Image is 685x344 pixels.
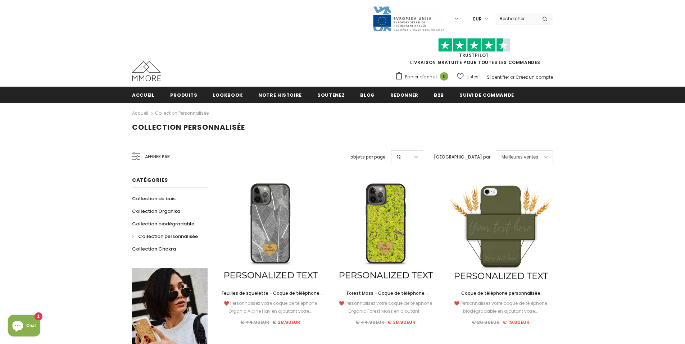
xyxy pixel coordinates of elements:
[132,208,180,215] span: Collection Organika
[317,92,345,98] span: soutenez
[350,153,386,161] label: objets par page
[218,299,323,315] div: ❤️ Personnalisez votre coque de téléphone Organic Alpine Hay en ajoutant votre...
[449,299,553,315] div: ❤️ Personnalisez votre coque de téléphone biodégradable en ajoutant votre...
[132,246,176,252] span: Collection Chakra
[170,92,198,98] span: Produits
[459,87,514,103] a: Suivi de commande
[334,289,438,297] a: Forest Moss - Coque de téléphone personnalisée - Cadeau personnalisé
[472,319,500,326] span: € 26.90EUR
[132,87,155,103] a: Accueil
[495,13,537,24] input: Search Site
[395,72,452,82] a: Panier d'achat 0
[405,73,437,81] span: Panier d'achat
[132,109,148,118] a: Accueil
[461,290,544,304] span: Coque de téléphone personnalisée biodégradable - Vert olive
[213,92,243,98] span: Lookbook
[487,74,509,80] a: S'identifier
[132,92,155,98] span: Accueil
[372,15,444,22] a: Javni Razpis
[457,70,478,83] a: Listes
[132,205,180,217] a: Collection Organika
[360,92,375,98] span: Blog
[395,41,553,65] span: LIVRAISON GRATUITE POUR TOUTES LES COMMANDES
[397,153,401,161] span: 12
[132,243,176,255] a: Collection Chakra
[467,73,478,81] span: Listes
[138,233,198,240] span: Collection personnalisée
[434,92,444,98] span: B2B
[503,319,530,326] span: € 19.80EUR
[344,290,428,304] span: Forest Moss - Coque de téléphone personnalisée - Cadeau personnalisé
[473,15,482,23] span: EUR
[449,289,553,297] a: Coque de téléphone personnalisée biodégradable - Vert olive
[6,315,42,338] inbox-online-store-chat: Shopify online store chat
[213,87,243,103] a: Lookbook
[510,74,514,80] span: or
[258,92,302,98] span: Notre histoire
[434,87,444,103] a: B2B
[155,110,209,116] a: Collection personnalisée
[218,289,323,297] a: Feuilles de squelette - Coque de téléphone personnalisée - Cadeau personnalisé
[145,153,170,161] span: Affiner par
[360,87,375,103] a: Blog
[132,230,198,243] a: Collection personnalisée
[272,319,300,326] span: € 38.90EUR
[132,61,161,81] img: Cas MMORE
[132,220,194,227] span: Collection biodégradable
[222,290,323,304] span: Feuilles de squelette - Coque de téléphone personnalisée - Cadeau personnalisé
[317,87,345,103] a: soutenez
[132,122,245,132] span: Collection personnalisée
[334,299,438,315] div: ❤️ Personnalisez votre coque de téléphone Organic Forest Moss en ajoutant...
[132,217,194,230] a: Collection biodégradable
[258,87,302,103] a: Notre histoire
[132,195,176,202] span: Collection de bois
[438,38,510,52] img: Faites confiance aux étoiles pilotes
[434,153,490,161] label: [GEOGRAPHIC_DATA] par
[372,6,444,32] img: Javni Razpis
[390,87,418,103] a: Redonner
[440,72,448,81] span: 0
[502,153,538,161] span: Meilleures ventes
[170,87,198,103] a: Produits
[390,92,418,98] span: Redonner
[459,52,489,58] a: TrustPilot
[240,319,269,326] span: € 44.90EUR
[387,319,416,326] span: € 38.90EUR
[459,92,514,98] span: Suivi de commande
[132,192,176,205] a: Collection de bois
[132,176,168,184] span: Catégories
[516,74,553,80] a: Créez un compte
[355,319,385,326] span: € 44.90EUR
